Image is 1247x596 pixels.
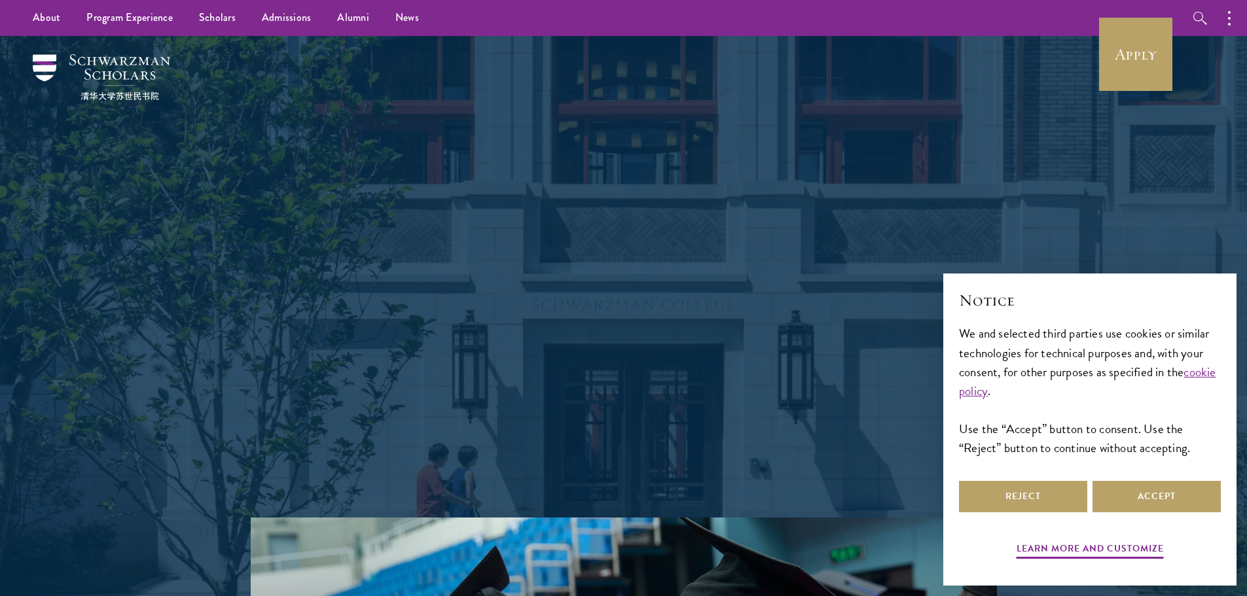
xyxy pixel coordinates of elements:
h2: Notice [959,289,1221,311]
a: Apply [1099,18,1172,91]
img: Schwarzman Scholars [33,54,170,100]
button: Accept [1093,481,1221,512]
div: We and selected third parties use cookies or similar technologies for technical purposes and, wit... [959,324,1221,457]
button: Learn more and customize [1017,540,1164,561]
a: cookie policy [959,362,1216,400]
button: Reject [959,481,1087,512]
